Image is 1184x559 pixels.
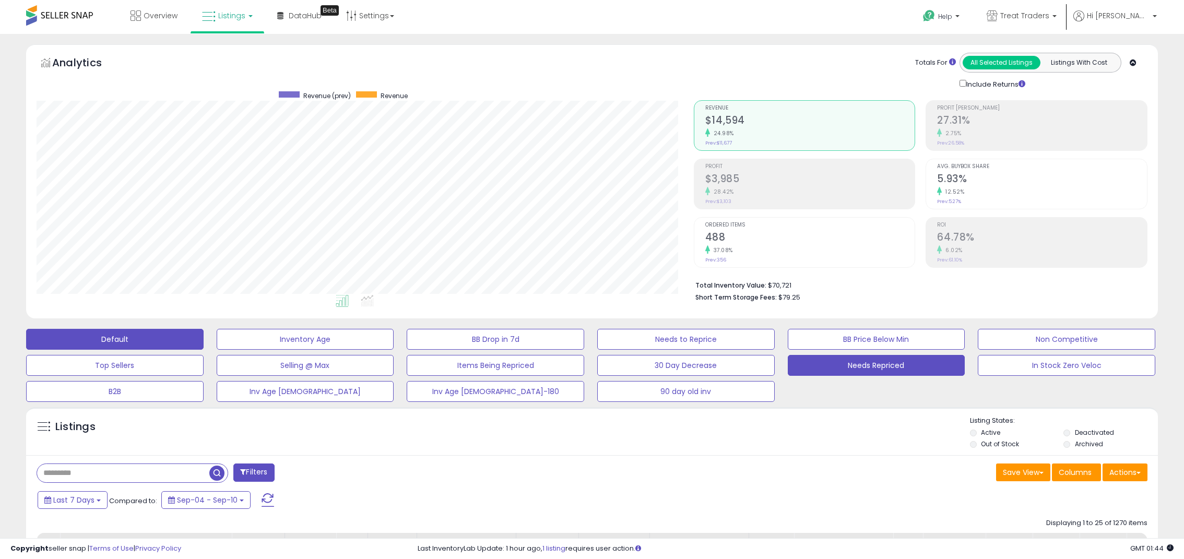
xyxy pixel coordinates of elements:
[26,381,204,402] button: B2B
[89,543,134,553] a: Terms of Use
[407,381,584,402] button: Inv Age [DEMOGRAPHIC_DATA]-180
[217,355,394,376] button: Selling @ Max
[942,129,962,137] small: 2.75%
[942,188,964,196] small: 12.52%
[1075,439,1103,448] label: Archived
[778,292,800,302] span: $79.25
[654,537,744,548] div: Markup on Cost
[963,56,1040,69] button: All Selected Listings
[705,140,732,146] small: Prev: $11,677
[597,355,775,376] button: 30 Day Decrease
[1052,463,1101,481] button: Columns
[695,293,777,302] b: Short Term Storage Fees:
[996,463,1050,481] button: Save View
[981,439,1019,448] label: Out of Stock
[937,231,1147,245] h2: 64.78%
[927,537,981,559] div: Current Buybox Price
[407,355,584,376] button: Items Being Repriced
[695,281,766,290] b: Total Inventory Value:
[135,543,181,553] a: Privacy Policy
[937,222,1147,228] span: ROI
[321,5,339,16] div: Tooltip anchor
[788,355,965,376] button: Needs Repriced
[1037,537,1075,559] div: Num of Comp.
[798,537,889,548] div: Listed Price
[1103,463,1147,481] button: Actions
[1000,10,1049,21] span: Treat Traders
[10,544,181,554] div: seller snap | |
[542,543,565,553] a: 1 listing
[26,355,204,376] button: Top Sellers
[897,537,918,559] div: Ship Price
[407,329,584,350] button: BB Drop in 7d
[418,544,1174,554] div: Last InventoryLab Update: 1 hour ago, requires user action.
[937,105,1147,111] span: Profit [PERSON_NAME]
[340,537,363,548] div: Cost
[1059,467,1092,478] span: Columns
[1046,518,1147,528] div: Displaying 1 to 25 of 1270 items
[177,495,238,505] span: Sep-04 - Sep-10
[753,537,789,559] div: Fulfillable Quantity
[520,537,574,548] div: Min Price
[144,10,177,21] span: Overview
[597,381,775,402] button: 90 day old inv
[978,355,1155,376] button: In Stock Zero Veloc
[597,329,775,350] button: Needs to Reprice
[705,231,915,245] h2: 488
[981,428,1000,437] label: Active
[372,537,412,559] div: Fulfillment Cost
[218,10,245,21] span: Listings
[52,55,122,73] h5: Analytics
[937,140,964,146] small: Prev: 26.58%
[217,329,394,350] button: Inventory Age
[1040,56,1118,69] button: Listings With Cost
[10,543,49,553] strong: Copyright
[381,91,408,100] span: Revenue
[970,416,1158,426] p: Listing States:
[26,329,204,350] button: Default
[705,222,915,228] span: Ordered Items
[705,164,915,170] span: Profit
[937,198,961,205] small: Prev: 5.27%
[38,491,108,509] button: Last 7 Days
[990,537,1028,559] div: BB Share 24h.
[421,537,512,548] div: Amazon Fees
[1087,10,1150,21] span: Hi [PERSON_NAME]
[705,173,915,187] h2: $3,985
[942,246,963,254] small: 6.02%
[952,78,1038,90] div: Include Returns
[978,329,1155,350] button: Non Competitive
[937,257,962,263] small: Prev: 61.10%
[938,12,952,21] span: Help
[710,129,734,137] small: 24.98%
[915,2,970,34] a: Help
[915,58,956,68] div: Totals For
[695,278,1140,291] li: $70,721
[583,537,645,548] div: [PERSON_NAME]
[1084,537,1122,559] div: Total Rev.
[710,246,733,254] small: 37.08%
[161,491,251,509] button: Sep-04 - Sep-10
[289,10,322,21] span: DataHub
[1073,10,1157,34] a: Hi [PERSON_NAME]
[233,463,274,482] button: Filters
[788,329,965,350] button: BB Price Below Min
[937,173,1147,187] h2: 5.93%
[1130,543,1174,553] span: 2025-09-18 01:44 GMT
[303,91,351,100] span: Revenue (prev)
[705,257,726,263] small: Prev: 356
[289,537,331,548] div: Fulfillment
[55,420,96,434] h5: Listings
[937,114,1147,128] h2: 27.31%
[710,188,734,196] small: 28.42%
[705,198,731,205] small: Prev: $3,103
[236,537,280,548] div: Repricing
[937,164,1147,170] span: Avg. Buybox Share
[1075,428,1114,437] label: Deactivated
[109,496,157,506] span: Compared to:
[64,537,227,548] div: Title
[217,381,394,402] button: Inv Age [DEMOGRAPHIC_DATA]
[705,105,915,111] span: Revenue
[705,114,915,128] h2: $14,594
[922,9,936,22] i: Get Help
